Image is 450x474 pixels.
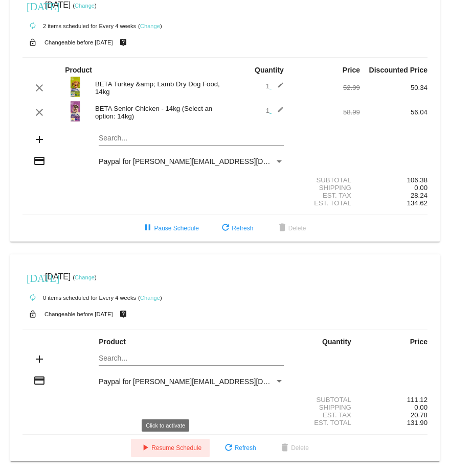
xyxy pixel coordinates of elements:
[99,338,126,346] strong: Product
[75,274,95,280] a: Change
[133,219,207,238] button: Pause Schedule
[292,176,360,184] div: Subtotal
[411,411,427,419] span: 20.78
[214,439,264,457] button: Refresh
[292,84,360,91] div: 52.99
[222,444,256,452] span: Refresh
[266,107,284,114] span: 1
[271,439,317,457] button: Delete
[90,105,225,120] div: BETA Senior Chicken - 14kg (Select an option: 14kg)
[292,192,360,199] div: Est. Tax
[255,66,284,74] strong: Quantity
[142,225,198,232] span: Pause Schedule
[292,199,360,207] div: Est. Total
[219,225,253,232] span: Refresh
[139,442,151,455] mat-icon: play_arrow
[411,192,427,199] span: 28.24
[138,295,162,301] small: ( )
[117,307,129,321] mat-icon: live_help
[407,199,427,207] span: 134.62
[140,23,160,29] a: Change
[292,404,360,411] div: Shipping
[33,155,46,167] mat-icon: credit_card
[44,39,113,45] small: Changeable before [DATE]
[44,311,113,317] small: Changeable before [DATE]
[343,66,360,74] strong: Price
[142,222,154,234] mat-icon: pause
[276,225,306,232] span: Delete
[27,271,39,283] mat-icon: [DATE]
[272,82,284,94] mat-icon: edit
[360,84,427,91] div: 50.34
[268,219,314,238] button: Delete
[292,184,360,192] div: Shipping
[322,338,351,346] strong: Quantity
[117,36,129,49] mat-icon: live_help
[99,134,284,143] input: Search...
[276,222,288,234] mat-icon: delete
[99,377,313,386] span: Paypal for [PERSON_NAME][EMAIL_ADDRESS][DOMAIN_NAME]
[99,157,284,165] mat-select: Payment Method
[22,23,136,29] small: 2 items scheduled for Every 4 weeks
[140,295,160,301] a: Change
[414,184,427,192] span: 0.00
[33,353,46,365] mat-icon: add
[211,219,261,238] button: Refresh
[27,307,39,321] mat-icon: lock_open
[266,82,284,90] span: 1
[99,377,284,386] mat-select: Payment Method
[222,442,235,455] mat-icon: refresh
[65,66,92,74] strong: Product
[27,36,39,49] mat-icon: lock_open
[279,442,291,455] mat-icon: delete
[219,222,232,234] mat-icon: refresh
[99,354,284,363] input: Search...
[360,176,427,184] div: 106.38
[65,101,85,122] img: 32908.jpg
[90,80,225,96] div: BETA Turkey &amp; Lamb Dry Dog Food, 14kg
[75,3,95,9] a: Change
[99,157,313,165] span: Paypal for [PERSON_NAME][EMAIL_ADDRESS][DOMAIN_NAME]
[360,108,427,116] div: 56.04
[410,338,427,346] strong: Price
[139,444,201,452] span: Resume Schedule
[33,133,46,146] mat-icon: add
[65,77,85,97] img: 32926.jpg
[27,20,39,32] mat-icon: autorenew
[292,411,360,419] div: Est. Tax
[292,108,360,116] div: 58.99
[138,23,162,29] small: ( )
[27,292,39,304] mat-icon: autorenew
[22,295,136,301] small: 0 items scheduled for Every 4 weeks
[292,396,360,404] div: Subtotal
[73,3,97,9] small: ( )
[33,82,46,94] mat-icon: clear
[279,444,309,452] span: Delete
[272,106,284,118] mat-icon: edit
[33,106,46,118] mat-icon: clear
[292,419,360,426] div: Est. Total
[33,374,46,387] mat-icon: credit_card
[360,396,427,404] div: 111.12
[414,404,427,411] span: 0.00
[369,66,427,74] strong: Discounted Price
[73,274,97,280] small: ( )
[407,419,427,426] span: 131.90
[131,439,210,457] button: Resume Schedule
